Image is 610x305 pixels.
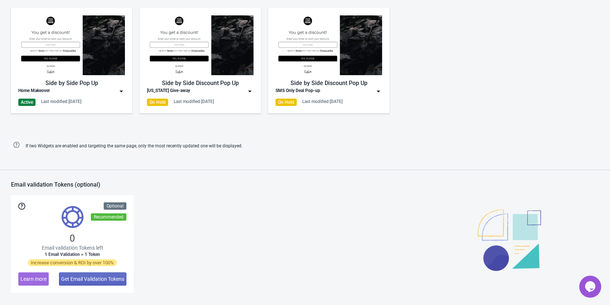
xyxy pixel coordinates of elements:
[41,99,81,104] div: Last modified: [DATE]
[18,99,36,106] div: Active
[21,276,47,282] span: Learn more
[26,140,243,152] span: If two Widgets are enabled and targeting the same page, only the most recently updated one will b...
[478,209,541,271] img: illustration.svg
[147,88,190,95] div: [US_STATE] Give-away
[276,99,297,106] div: On Hold
[302,99,343,104] div: Last modified: [DATE]
[61,276,124,282] span: Get Email Validation Tokens
[147,15,254,75] img: regular_popup.jpg
[18,88,50,95] div: Home Makeover
[62,206,84,228] img: tokens.svg
[59,272,126,286] button: Get Email Validation Tokens
[18,79,125,88] div: Side by Side Pop Up
[147,79,254,88] div: Side by Side Discount Pop Up
[11,139,22,150] img: help.png
[147,99,168,106] div: On Hold
[18,272,49,286] button: Learn more
[276,15,382,75] img: regular_popup.jpg
[104,202,126,210] div: Optional
[45,251,100,257] span: 1 Email Validation = 1 Token
[579,276,603,298] iframe: chat widget
[118,88,125,95] img: dropdown.png
[246,88,254,95] img: dropdown.png
[375,88,382,95] img: dropdown.png
[91,213,126,221] div: Recommended
[42,244,103,251] span: Email validation Tokens left
[276,79,382,88] div: Side by Side Discount Pop Up
[18,15,125,75] img: regular_popup.jpg
[174,99,214,104] div: Last modified: [DATE]
[28,259,117,266] span: Increase conversion & ROI by over 100%
[276,88,320,95] div: SMS Only Deal Pop-up
[70,232,75,244] span: 0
